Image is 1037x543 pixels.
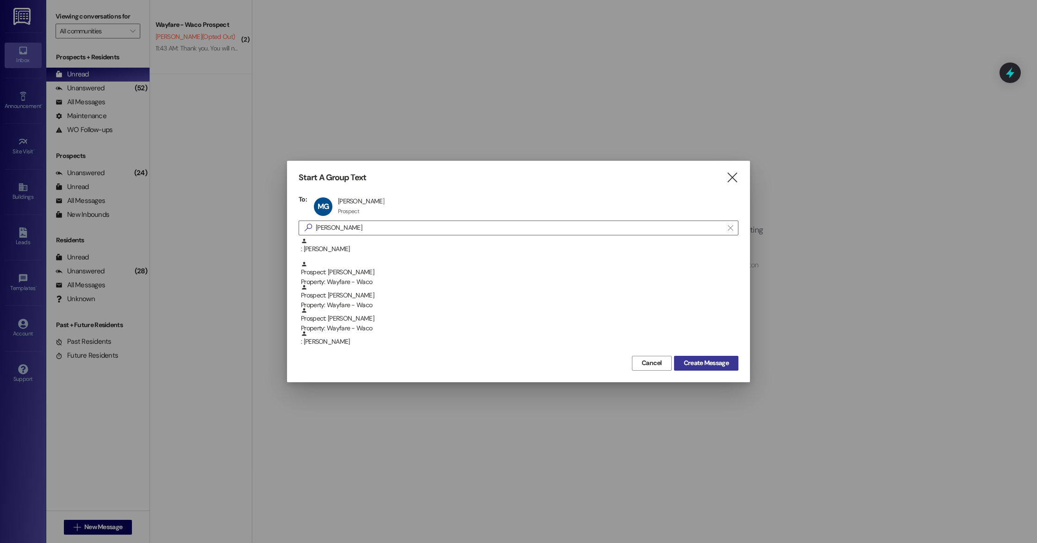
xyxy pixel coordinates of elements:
input: Search for any contact or apartment [316,221,723,234]
div: Property: Wayfare - Waco [301,300,738,310]
div: Property: Wayfare - Waco [301,277,738,287]
div: Prospect: [PERSON_NAME]Property: Wayfare - Waco [299,307,738,330]
span: MG [318,202,329,211]
div: : [PERSON_NAME] [301,330,738,347]
div: Prospect: [PERSON_NAME]Property: Wayfare - Waco [299,261,738,284]
i:  [726,173,738,183]
div: Prospect: [PERSON_NAME] [301,284,738,310]
div: Prospect [338,208,359,215]
span: Create Message [684,358,729,368]
h3: To: [299,195,307,203]
div: Property: Wayfare - Waco [301,323,738,333]
i:  [301,223,316,233]
h3: Start A Group Text [299,172,366,183]
button: Create Message [674,356,738,371]
span: Cancel [642,358,662,368]
div: : [PERSON_NAME] [299,238,738,261]
div: [PERSON_NAME] [338,197,384,205]
button: Clear text [723,221,738,235]
div: Prospect: [PERSON_NAME] [301,261,738,287]
div: Prospect: [PERSON_NAME]Property: Wayfare - Waco [299,284,738,307]
button: Cancel [632,356,672,371]
div: : [PERSON_NAME] [301,238,738,254]
i:  [728,224,733,232]
div: Prospect: [PERSON_NAME] [301,307,738,334]
div: : [PERSON_NAME] [299,330,738,354]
